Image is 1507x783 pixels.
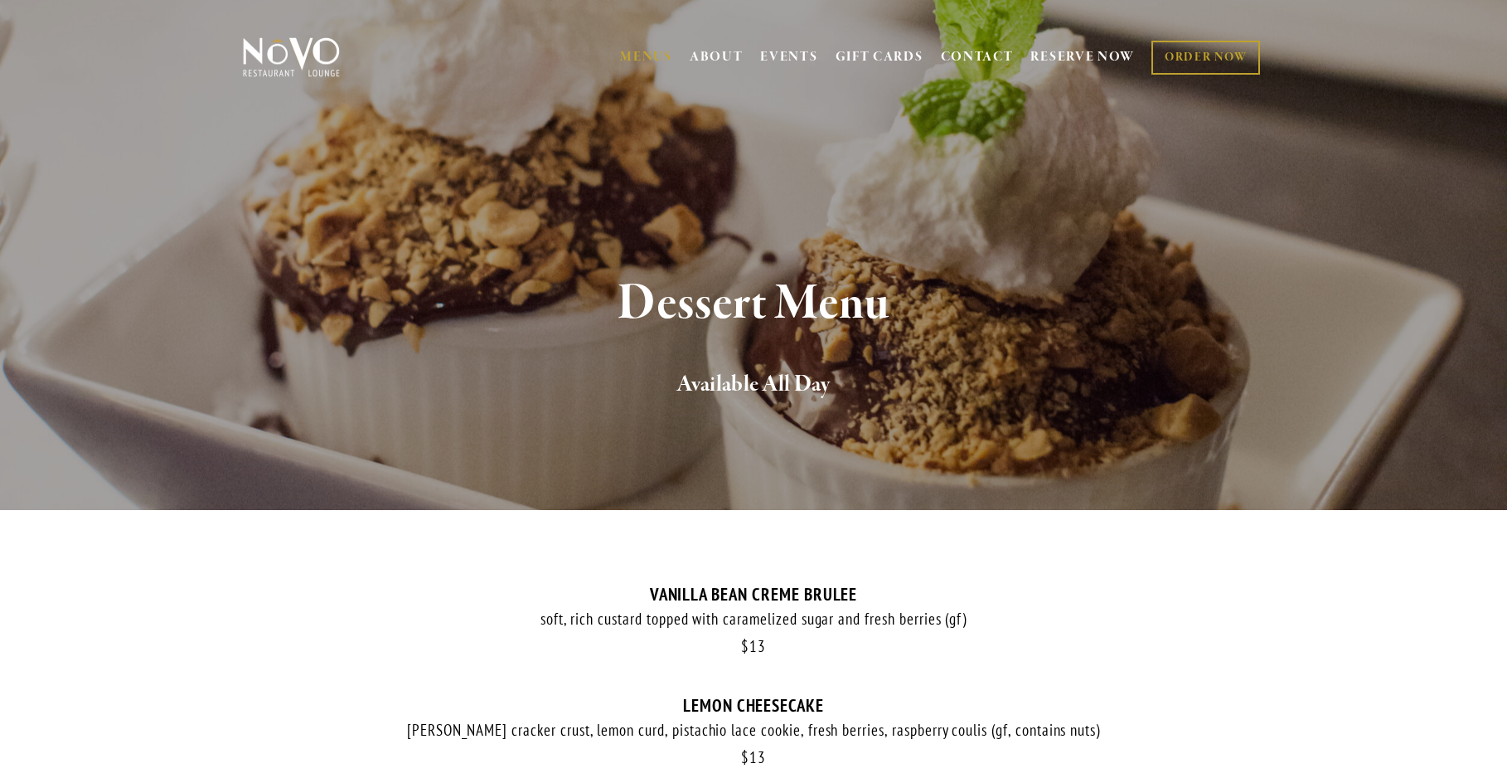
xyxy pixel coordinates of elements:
[741,636,749,656] span: $
[741,747,749,767] span: $
[240,36,343,78] img: Novo Restaurant &amp; Lounge
[941,41,1014,73] a: CONTACT
[1030,41,1135,73] a: RESERVE NOW
[620,49,672,66] a: MENUS
[240,748,1267,767] div: 13
[240,609,1267,630] div: soft, rich custard topped with caramelized sugar and fresh berries (gf)
[240,695,1267,716] div: LEMON CHEESECAKE
[240,584,1267,605] div: VANILLA BEAN CREME BRULEE
[270,367,1237,402] h2: Available All Day
[240,637,1267,656] div: 13
[1151,41,1260,75] a: ORDER NOW
[240,720,1267,741] div: [PERSON_NAME] cracker crust, lemon curd, pistachio lace cookie, fresh berries, raspberry coulis (...
[690,49,744,66] a: ABOUT
[836,41,923,73] a: GIFT CARDS
[270,277,1237,331] h1: Dessert Menu
[760,49,817,66] a: EVENTS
